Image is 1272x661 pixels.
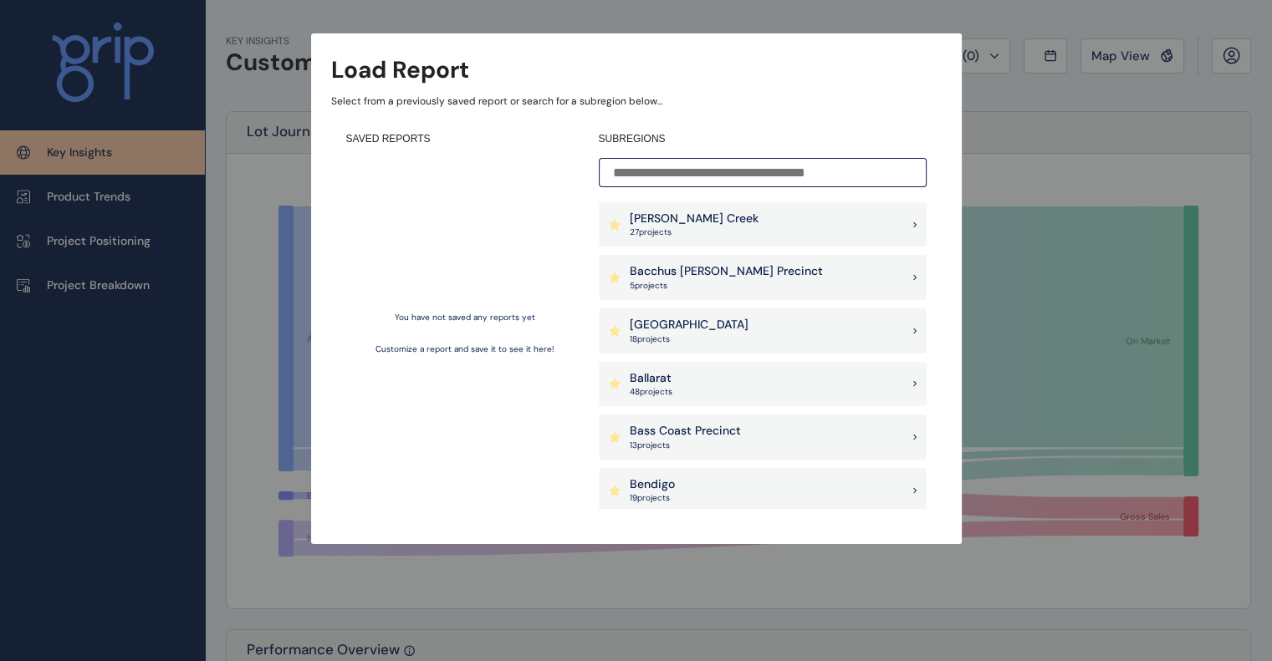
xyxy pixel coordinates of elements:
[346,132,584,146] h4: SAVED REPORTS
[630,226,759,238] p: 27 project s
[630,317,748,333] p: [GEOGRAPHIC_DATA]
[630,492,675,504] p: 19 project s
[331,53,469,86] h3: Load Report
[395,312,535,323] p: You have not saved any reports yet
[331,94,942,109] p: Select from a previously saved report or search for a subregion below...
[630,370,672,387] p: Ballarat
[375,343,554,355] p: Customize a report and save it to see it here!
[630,333,748,345] p: 18 project s
[630,263,823,280] p: Bacchus [PERSON_NAME] Precinct
[630,280,823,292] p: 5 project s
[630,386,672,398] p: 48 project s
[630,211,759,227] p: [PERSON_NAME] Creek
[630,440,741,451] p: 13 project s
[630,423,741,440] p: Bass Coast Precinct
[599,132,927,146] h4: SUBREGIONS
[630,476,675,493] p: Bendigo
